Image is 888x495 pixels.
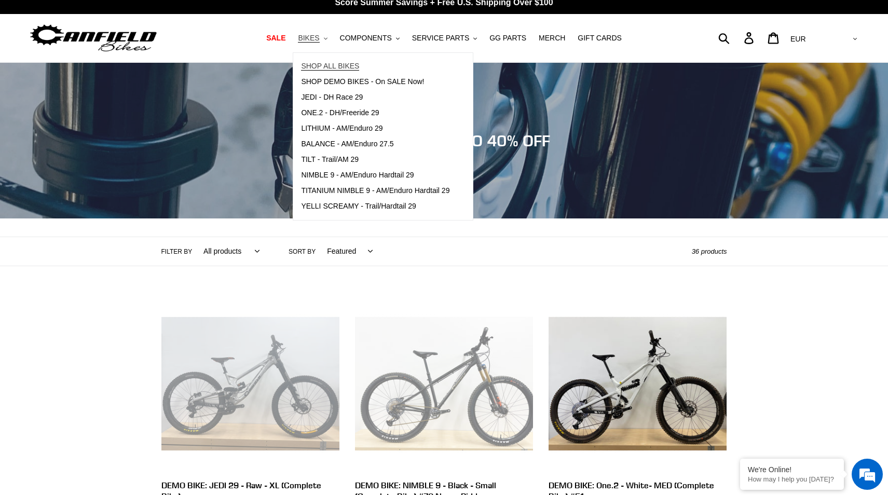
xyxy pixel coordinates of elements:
span: MERCH [539,34,565,43]
span: GIFT CARDS [578,34,622,43]
span: NIMBLE 9 - AM/Enduro Hardtail 29 [301,171,414,180]
a: SALE [261,31,291,45]
a: JEDI - DH Race 29 [293,90,457,105]
span: BIKES [298,34,319,43]
span: SHOP DEMO BIKES - On SALE Now! [301,77,424,86]
span: We're online! [60,131,143,236]
span: SERVICE PARTS [412,34,469,43]
span: TITANIUM NIMBLE 9 - AM/Enduro Hardtail 29 [301,186,449,195]
a: ONE.2 - DH/Freeride 29 [293,105,457,121]
div: Chat with us now [70,58,190,72]
span: SALE [266,34,285,43]
a: TILT - Trail/AM 29 [293,152,457,168]
a: MERCH [534,31,570,45]
a: SHOP ALL BIKES [293,59,457,74]
span: COMPONENTS [340,34,392,43]
input: Search [724,26,750,49]
img: Canfield Bikes [29,22,158,54]
p: How may I help you today? [748,475,836,483]
span: BALANCE - AM/Enduro 27.5 [301,140,393,148]
a: YELLI SCREAMY - Trail/Hardtail 29 [293,199,457,214]
img: d_696896380_company_1647369064580_696896380 [33,52,59,78]
button: BIKES [293,31,332,45]
a: SHOP DEMO BIKES - On SALE Now! [293,74,457,90]
a: NIMBLE 9 - AM/Enduro Hardtail 29 [293,168,457,183]
span: GG PARTS [489,34,526,43]
label: Sort by [289,247,316,256]
button: COMPONENTS [335,31,405,45]
div: Navigation go back [11,57,27,73]
label: Filter by [161,247,193,256]
span: 36 products [692,247,727,255]
a: GIFT CARDS [572,31,627,45]
a: LITHIUM - AM/Enduro 29 [293,121,457,136]
span: SHOP ALL BIKES [301,62,359,71]
span: TILT - Trail/AM 29 [301,155,359,164]
a: TITANIUM NIMBLE 9 - AM/Enduro Hardtail 29 [293,183,457,199]
span: JEDI - DH Race 29 [301,93,363,102]
span: YELLI SCREAMY - Trail/Hardtail 29 [301,202,416,211]
a: BALANCE - AM/Enduro 27.5 [293,136,457,152]
button: SERVICE PARTS [407,31,482,45]
textarea: Type your message and hit 'Enter' [5,283,198,320]
span: ONE.2 - DH/Freeride 29 [301,108,379,117]
div: We're Online! [748,465,836,474]
a: GG PARTS [484,31,531,45]
div: Minimize live chat window [170,5,195,30]
span: LITHIUM - AM/Enduro 29 [301,124,382,133]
